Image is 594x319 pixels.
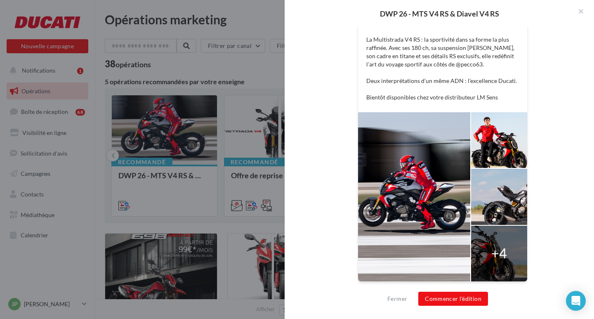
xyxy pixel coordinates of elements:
[418,292,488,306] button: Commencer l'édition
[358,282,528,293] div: La prévisualisation est non-contractuelle
[384,294,410,304] button: Fermer
[298,10,581,17] div: DWP 26 - MTS V4 RS & Diavel V4 RS
[566,291,586,311] div: Open Intercom Messenger
[491,244,507,263] div: +4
